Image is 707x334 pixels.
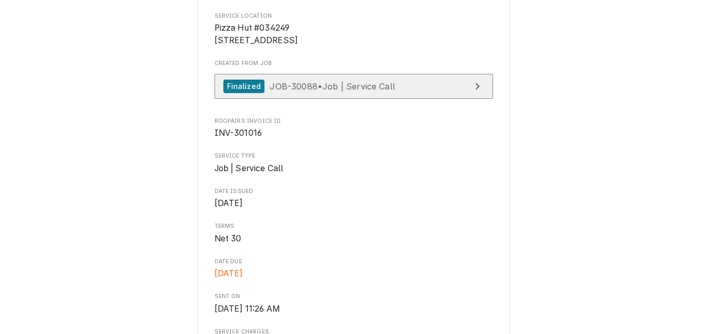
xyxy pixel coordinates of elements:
[214,163,284,173] span: Job | Service Call
[214,12,493,47] div: Service Location
[214,198,243,208] span: [DATE]
[214,59,493,68] span: Created From Job
[214,117,493,139] div: Roopairs Invoice ID
[214,258,493,280] div: Date Due
[214,303,493,315] span: Sent On
[214,12,493,20] span: Service Location
[214,187,493,196] span: Date Issued
[214,233,493,245] span: Terms
[214,222,493,230] span: Terms
[214,162,493,175] span: Service Type
[214,59,493,104] div: Created From Job
[214,23,298,45] span: Pizza Hut #034249 [STREET_ADDRESS]
[214,304,280,314] span: [DATE] 11:26 AM
[214,152,493,160] span: Service Type
[270,81,395,91] span: JOB-30088 • Job | Service Call
[214,74,493,99] a: View Job
[223,80,264,94] div: Finalized
[214,197,493,210] span: Date Issued
[214,22,493,46] span: Service Location
[214,117,493,125] span: Roopairs Invoice ID
[214,128,262,138] span: INV-301016
[214,152,493,174] div: Service Type
[214,222,493,245] div: Terms
[214,267,493,280] span: Date Due
[214,268,243,278] span: [DATE]
[214,127,493,139] span: Roopairs Invoice ID
[214,292,493,301] span: Sent On
[214,292,493,315] div: Sent On
[214,258,493,266] span: Date Due
[214,187,493,210] div: Date Issued
[214,234,242,243] span: Net 30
